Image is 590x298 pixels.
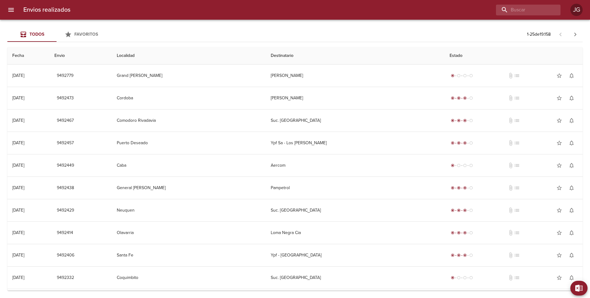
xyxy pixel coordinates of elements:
button: Agregar a favoritos [553,182,565,194]
span: notifications_none [568,117,575,124]
h6: Envios realizados [23,5,70,15]
button: Agregar a favoritos [553,92,565,104]
span: No tiene documentos adjuntos [508,185,514,191]
td: Pampetrol [266,177,445,199]
button: Agregar a favoritos [553,137,565,149]
div: [DATE] [12,163,24,168]
span: star_border [556,162,562,169]
span: radio_button_unchecked [469,164,473,167]
span: star_border [556,252,562,258]
button: 9492429 [54,205,77,216]
span: radio_button_checked [457,231,461,235]
span: radio_button_checked [463,253,467,257]
td: Ypf - [GEOGRAPHIC_DATA] [266,244,445,266]
td: [PERSON_NAME] [266,65,445,87]
span: radio_button_checked [451,253,454,257]
div: Generado [450,162,474,169]
div: [DATE] [12,185,24,190]
td: Puerto Deseado [112,132,265,154]
span: No tiene pedido asociado [514,162,520,169]
th: Envio [49,47,112,65]
span: notifications_none [568,162,575,169]
span: No tiene pedido asociado [514,73,520,79]
span: radio_button_checked [451,164,454,167]
td: Cordoba [112,87,265,109]
button: Activar notificaciones [565,272,578,284]
div: En viaje [450,117,474,124]
span: No tiene pedido asociado [514,95,520,101]
span: 9492467 [57,117,74,125]
span: No tiene documentos adjuntos [508,117,514,124]
span: radio_button_checked [451,186,454,190]
span: radio_button_unchecked [469,253,473,257]
td: General [PERSON_NAME] [112,177,265,199]
td: Coquimbito [112,267,265,289]
button: Agregar a favoritos [553,159,565,172]
div: Tabs Envios [7,27,106,42]
button: 9492406 [54,250,77,261]
div: Abrir información de usuario [570,4,583,16]
span: radio_button_checked [451,119,454,122]
span: star_border [556,140,562,146]
span: radio_button_unchecked [469,119,473,122]
p: 1 - 25 de 19.158 [527,31,551,38]
td: [PERSON_NAME] [266,87,445,109]
th: Localidad [112,47,265,65]
span: radio_button_checked [463,96,467,100]
span: 9492473 [57,94,74,102]
span: radio_button_checked [463,141,467,145]
span: radio_button_checked [463,119,467,122]
span: notifications_none [568,73,575,79]
span: notifications_none [568,140,575,146]
span: No tiene documentos adjuntos [508,275,514,281]
div: [DATE] [12,275,24,280]
button: Exportar Excel [570,281,588,296]
td: Santa Fe [112,244,265,266]
span: Favoritos [74,32,98,37]
span: 9492457 [57,139,74,147]
button: Agregar a favoritos [553,227,565,239]
span: radio_button_checked [457,209,461,212]
span: radio_button_checked [463,231,467,235]
span: No tiene pedido asociado [514,117,520,124]
button: Agregar a favoritos [553,114,565,127]
button: Activar notificaciones [565,204,578,217]
span: 9492414 [57,229,73,237]
button: Activar notificaciones [565,70,578,82]
button: Activar notificaciones [565,92,578,104]
td: Grand [PERSON_NAME] [112,65,265,87]
span: No tiene pedido asociado [514,230,520,236]
button: 9492332 [54,272,77,284]
span: radio_button_checked [457,186,461,190]
span: No tiene documentos adjuntos [508,73,514,79]
span: 9492332 [57,274,74,282]
span: 9492449 [57,162,74,169]
th: Destinatario [266,47,445,65]
span: 9492779 [57,72,73,80]
td: Suc. [GEOGRAPHIC_DATA] [266,109,445,132]
span: radio_button_checked [451,74,454,77]
td: Aercom [266,154,445,177]
span: No tiene pedido asociado [514,252,520,258]
div: Generado [450,73,474,79]
div: En viaje [450,207,474,213]
span: radio_button_checked [451,209,454,212]
span: radio_button_checked [457,141,461,145]
span: 9492438 [57,184,74,192]
span: radio_button_unchecked [469,96,473,100]
span: star_border [556,95,562,101]
td: Comodoro Rivadavia [112,109,265,132]
button: Activar notificaciones [565,137,578,149]
button: 9492457 [54,137,76,149]
span: radio_button_checked [451,141,454,145]
button: Activar notificaciones [565,182,578,194]
button: 9492779 [54,70,76,81]
button: Activar notificaciones [565,249,578,261]
button: 9492449 [54,160,77,171]
span: notifications_none [568,252,575,258]
div: [DATE] [12,118,24,123]
div: JG [570,4,583,16]
button: menu [4,2,18,17]
span: radio_button_unchecked [457,74,461,77]
span: No tiene pedido asociado [514,275,520,281]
